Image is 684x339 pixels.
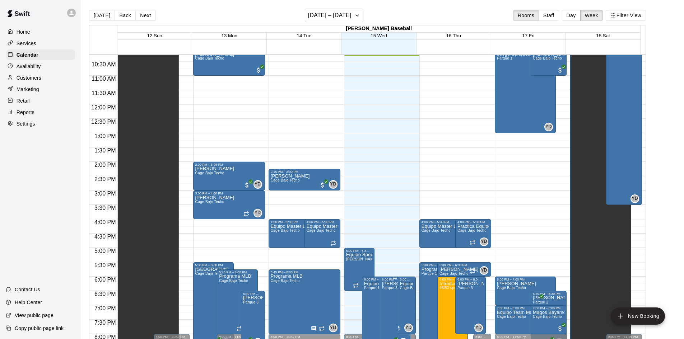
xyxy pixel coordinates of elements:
[269,219,330,248] div: 4:00 PM – 5:00 PM: Equipo Master Los Padres
[531,305,567,334] div: 7:00 PM – 8:00 PM: Magos Bayamon
[271,279,300,283] span: Cage Bajo Techo
[93,147,118,154] span: 1:30 PM
[93,248,118,254] span: 5:00 PM
[269,169,340,190] div: 2:15 PM – 3:00 PM: Luis Rosario
[222,33,237,38] button: 13 Mon
[269,269,340,334] div: 5:45 PM – 8:00 PM: Programa MLB
[156,335,187,339] div: 8:00 PM – 11:59 PM
[382,286,397,290] span: Parque 3
[93,305,118,311] span: 7:00 PM
[271,178,300,182] span: Cage Bajo Techo
[255,181,261,188] span: YD
[533,306,564,310] div: 7:00 PM – 8:00 PM
[17,120,35,127] p: Settings
[407,324,413,332] span: Yailine Dumeng
[93,234,118,240] span: 4:30 PM
[455,219,491,248] div: 4:00 PM – 5:00 PM: Practica Equipo Master
[547,123,553,131] span: Yailine Dumeng
[93,162,118,168] span: 2:00 PM
[93,176,118,182] span: 2:30 PM
[533,300,548,304] span: Parque 2
[6,50,75,60] a: Calendar
[17,97,30,104] p: Retail
[93,262,118,268] span: 5:30 PM
[15,325,64,332] p: Copy public page link
[422,220,478,224] div: 4:00 PM – 5:00 PM
[90,90,118,96] span: 11:30 AM
[89,104,117,110] span: 12:00 PM
[6,72,75,83] div: Customers
[6,118,75,129] a: Settings
[497,315,526,319] span: Cage Bajo Techo
[319,326,325,331] span: Recurring event
[470,268,475,274] span: Recurring event
[371,33,387,38] button: 15 Wed
[353,283,359,288] span: Recurring event
[533,56,562,60] span: Cage Bajo Techo
[544,123,553,131] div: Yailine Dumeng
[255,209,261,217] span: YD
[446,33,461,38] span: 16 Thu
[117,25,640,32] div: [PERSON_NAME] Baseball
[346,335,414,339] div: 8:00 PM – 11:59 PM
[422,272,437,276] span: Parque 1
[364,286,380,290] span: Parque 1
[332,180,338,189] span: Yailine Dumeng
[147,33,162,38] button: 12 Sun
[256,209,262,217] span: Yailine Dumeng
[308,10,352,20] h6: [DATE] – [DATE]
[219,335,262,339] div: 8:00 PM – 11:59 PM
[522,33,534,38] span: 17 Fri
[6,84,75,95] a: Marketing
[135,10,155,21] button: Next
[404,324,413,332] div: Yailine Dumeng
[17,74,41,81] p: Customers
[195,56,224,60] span: Cage Bajo Techo
[115,10,136,21] button: Back
[217,269,257,334] div: 5:45 PM – 8:00 PM: Programa MLB
[495,305,556,334] div: 7:00 PM – 8:00 PM: Equipo Team Mago
[330,181,336,188] span: YD
[6,38,75,49] a: Services
[611,307,665,325] button: add
[457,278,484,281] div: 6:00 PM – 8:00 PM
[6,27,75,37] div: Home
[271,229,300,232] span: Cage Bajo Techo
[400,278,414,281] div: 6:00 PM – 8:00 PM
[439,278,466,281] div: 6:00 PM – 9:00 PM
[483,237,488,246] span: Yailine Dumeng
[497,306,554,310] div: 7:00 PM – 8:00 PM
[398,277,416,334] div: 6:00 PM – 8:00 PM: Equipo Cintron
[304,219,340,248] div: 4:00 PM – 5:00 PM: Equipo Master Los Padres
[633,194,639,203] span: Yailine Dumeng
[15,312,53,319] p: View public page
[195,272,224,276] span: Cage Bajo Techo
[475,335,489,339] div: 8:00 PM – 11:59 PM
[195,163,263,166] div: 2:00 PM – 3:00 PM
[311,326,317,331] svg: Has notes
[344,248,374,291] div: 5:00 PM – 6:30 PM: Equipo Special Olympics 3x3
[6,107,75,118] a: Reports
[562,10,581,21] button: Day
[497,278,554,281] div: 6:00 PM – 7:00 PM
[545,123,552,131] span: YD
[93,219,118,225] span: 4:00 PM
[90,76,118,82] span: 11:00 AM
[437,262,491,277] div: 5:30 PM – 6:00 PM: Pedro Rivera
[596,33,610,38] button: 18 Sat
[364,278,390,281] div: 6:00 PM – 9:00 PM
[480,266,488,275] div: Yailine Dumeng
[193,47,265,76] div: 10:00 AM – 11:00 AM: Eduardo Rodriguez
[631,194,639,203] div: Yailine Dumeng
[330,240,336,246] span: Recurring event
[329,324,338,332] div: Yailine Dumeng
[253,180,262,189] div: Yailine Dumeng
[6,95,75,106] div: Retail
[497,56,512,60] span: Parque 1
[481,238,487,245] span: YD
[17,109,34,116] p: Reports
